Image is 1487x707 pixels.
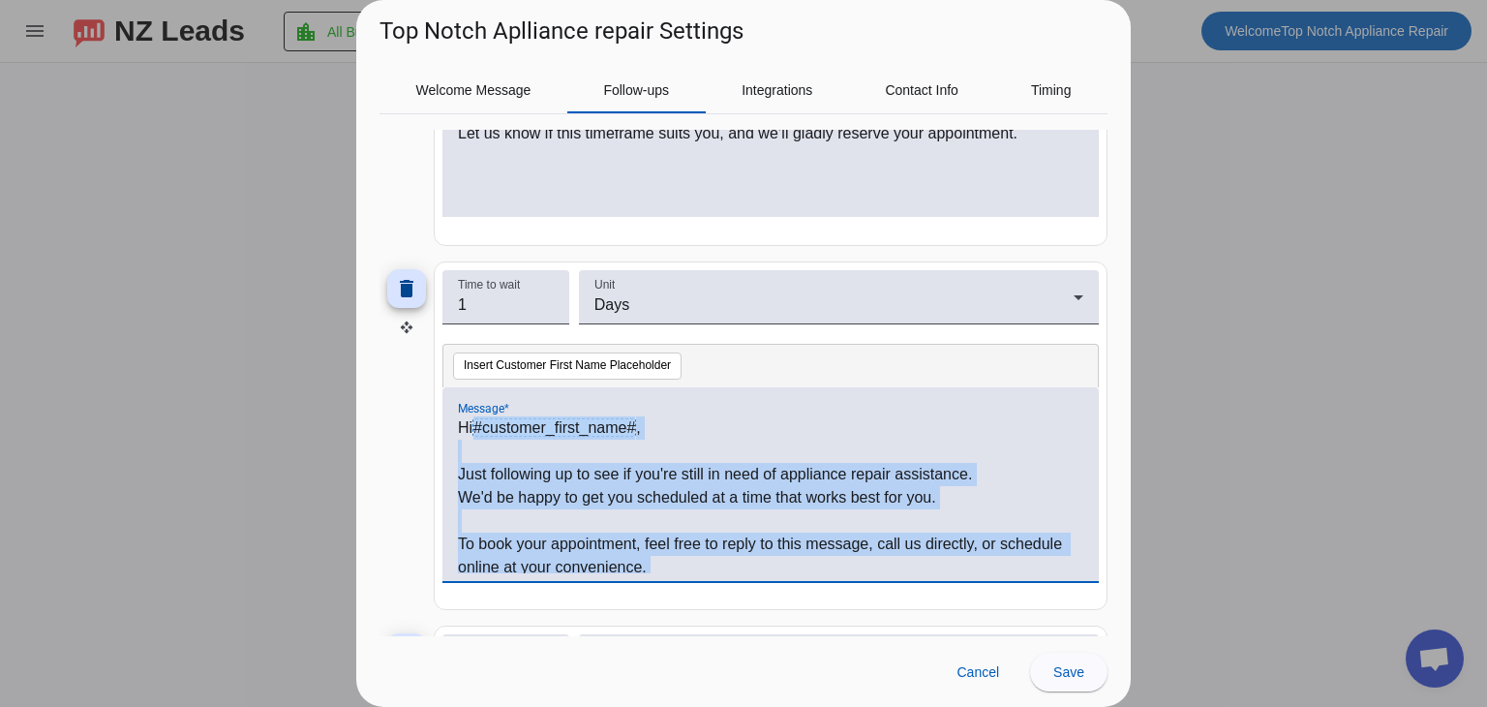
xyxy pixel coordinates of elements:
p: Just following up to see if you're still in need of appliance repair assistance. [458,463,1083,486]
span: Follow-ups [603,83,669,97]
p: To book your appointment, feel free to reply to this message, call us directly, or schedule onlin... [458,533,1083,579]
span: Cancel [956,664,999,680]
p: We'd be happy to get you scheduled at a time that works best for you. [458,486,1083,509]
span: Days [594,296,629,313]
p: Let us know if this timeframe suits you, and we’ll gladly reserve your appointment. [458,122,1083,145]
span: Save [1053,664,1084,680]
mat-icon: delete [395,277,418,300]
span: #customer_first_name# [472,418,636,437]
mat-label: Unit [594,278,615,291]
mat-label: Time to wait [458,278,520,291]
span: Timing [1031,83,1072,97]
span: Welcome Message [416,83,531,97]
p: Hi , [458,416,1083,440]
span: Contact Info [885,83,958,97]
button: Insert Customer First Name Placeholder [453,353,682,380]
button: Cancel [941,653,1015,692]
h1: Top Notch Aplliance repair Settings [379,15,743,46]
span: Integrations [742,83,812,97]
button: Save [1030,653,1108,692]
